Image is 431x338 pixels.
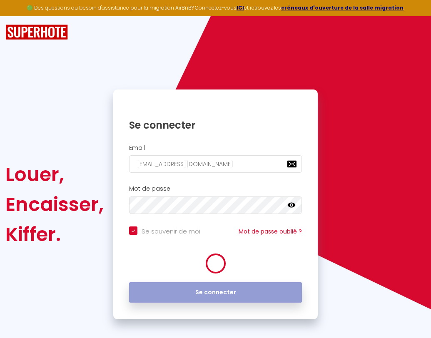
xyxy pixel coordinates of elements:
a: Mot de passe oublié ? [239,227,302,236]
div: Encaisser, [5,189,104,219]
a: ICI [237,4,244,11]
button: Ouvrir le widget de chat LiveChat [7,3,32,28]
input: Ton Email [129,155,302,173]
h1: Se connecter [129,119,302,132]
div: Kiffer. [5,219,104,249]
img: SuperHote logo [5,25,68,40]
div: Louer, [5,159,104,189]
a: créneaux d'ouverture de la salle migration [281,4,404,11]
button: Se connecter [129,282,302,303]
h2: Email [129,144,302,152]
h2: Mot de passe [129,185,302,192]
